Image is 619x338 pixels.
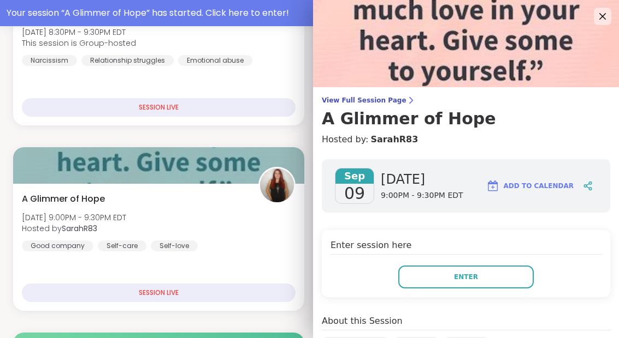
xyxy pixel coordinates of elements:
span: [DATE] [381,171,463,188]
span: [DATE] 9:00PM - 9:30PM EDT [22,212,126,223]
button: Add to Calendar [481,173,579,199]
div: Your session “ A Glimmer of Hope ” has started. Click here to enter! [7,7,612,20]
h4: Enter session here [331,239,602,255]
h3: A Glimmer of Hope [322,109,610,129]
div: Relationship struggles [81,55,174,66]
img: SarahR83 [260,168,294,202]
span: A Glimmer of Hope [22,192,105,206]
span: Hosted by [22,223,126,234]
div: Emotional abuse [178,55,252,66]
span: Enter [454,272,478,282]
a: SarahR83 [370,133,418,146]
span: Add to Calendar [504,181,574,191]
span: View Full Session Page [322,96,610,105]
b: SarahR83 [62,223,97,234]
div: SESSION LIVE [22,283,296,302]
span: 09 [344,184,365,203]
span: [DATE] 8:30PM - 9:30PM EDT [22,27,136,38]
div: Good company [22,240,93,251]
h4: Hosted by: [322,133,610,146]
div: Self-care [98,240,146,251]
img: ShareWell Logomark [486,179,499,192]
span: 9:00PM - 9:30PM EDT [381,190,463,201]
span: This session is Group-hosted [22,38,136,49]
h4: About this Session [322,315,403,328]
div: Narcissism [22,55,77,66]
span: Sep [335,168,374,184]
div: SESSION LIVE [22,98,296,117]
a: View Full Session PageA Glimmer of Hope [322,96,610,129]
div: Self-love [151,240,198,251]
button: Enter [398,265,534,288]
